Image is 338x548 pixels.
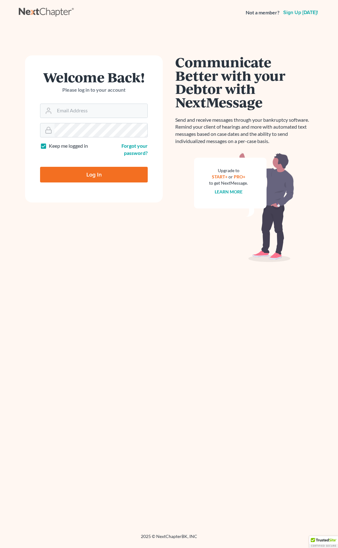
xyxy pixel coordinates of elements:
[175,116,313,145] p: Send and receive messages through your bankruptcy software. Remind your client of hearings and mo...
[212,174,228,179] a: START+
[282,10,319,15] a: Sign up [DATE]!
[194,152,294,262] img: nextmessage_bg-59042aed3d76b12b5cd301f8e5b87938c9018125f34e5fa2b7a6b67550977c72.svg
[234,174,245,179] a: PRO+
[228,174,233,179] span: or
[309,536,338,548] div: TrustedSite Certified
[209,167,248,174] div: Upgrade to
[40,70,148,84] h1: Welcome Back!
[175,55,313,109] h1: Communicate Better with your Debtor with NextMessage
[209,180,248,186] div: to get NextMessage.
[40,167,148,182] input: Log In
[215,189,243,194] a: Learn more
[246,9,279,16] strong: Not a member?
[49,142,88,150] label: Keep me logged in
[19,533,319,545] div: 2025 © NextChapterBK, INC
[40,86,148,94] p: Please log in to your account
[54,104,147,118] input: Email Address
[121,143,148,156] a: Forgot your password?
